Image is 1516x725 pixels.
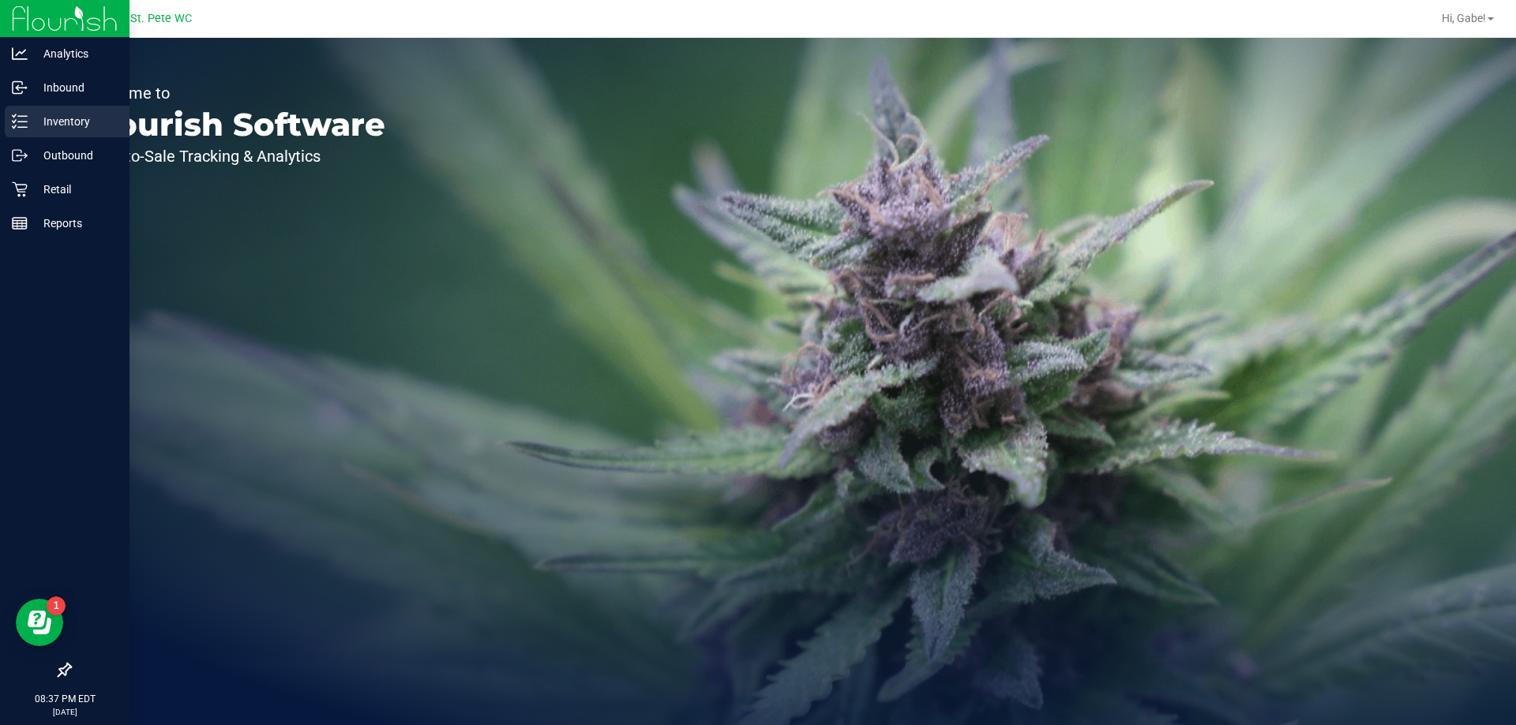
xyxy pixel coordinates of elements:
[130,12,192,25] span: St. Pete WC
[28,78,122,97] p: Inbound
[7,692,122,706] p: 08:37 PM EDT
[12,181,28,197] inline-svg: Retail
[16,599,63,646] iframe: Resource center
[12,148,28,163] inline-svg: Outbound
[85,148,385,164] p: Seed-to-Sale Tracking & Analytics
[28,214,122,233] p: Reports
[28,44,122,63] p: Analytics
[28,112,122,131] p: Inventory
[12,114,28,129] inline-svg: Inventory
[7,706,122,718] p: [DATE]
[1442,12,1486,24] span: Hi, Gabe!
[47,596,66,615] iframe: Resource center unread badge
[28,180,122,199] p: Retail
[85,85,385,101] p: Welcome to
[12,215,28,231] inline-svg: Reports
[28,146,122,165] p: Outbound
[85,109,385,140] p: Flourish Software
[12,80,28,95] inline-svg: Inbound
[12,46,28,62] inline-svg: Analytics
